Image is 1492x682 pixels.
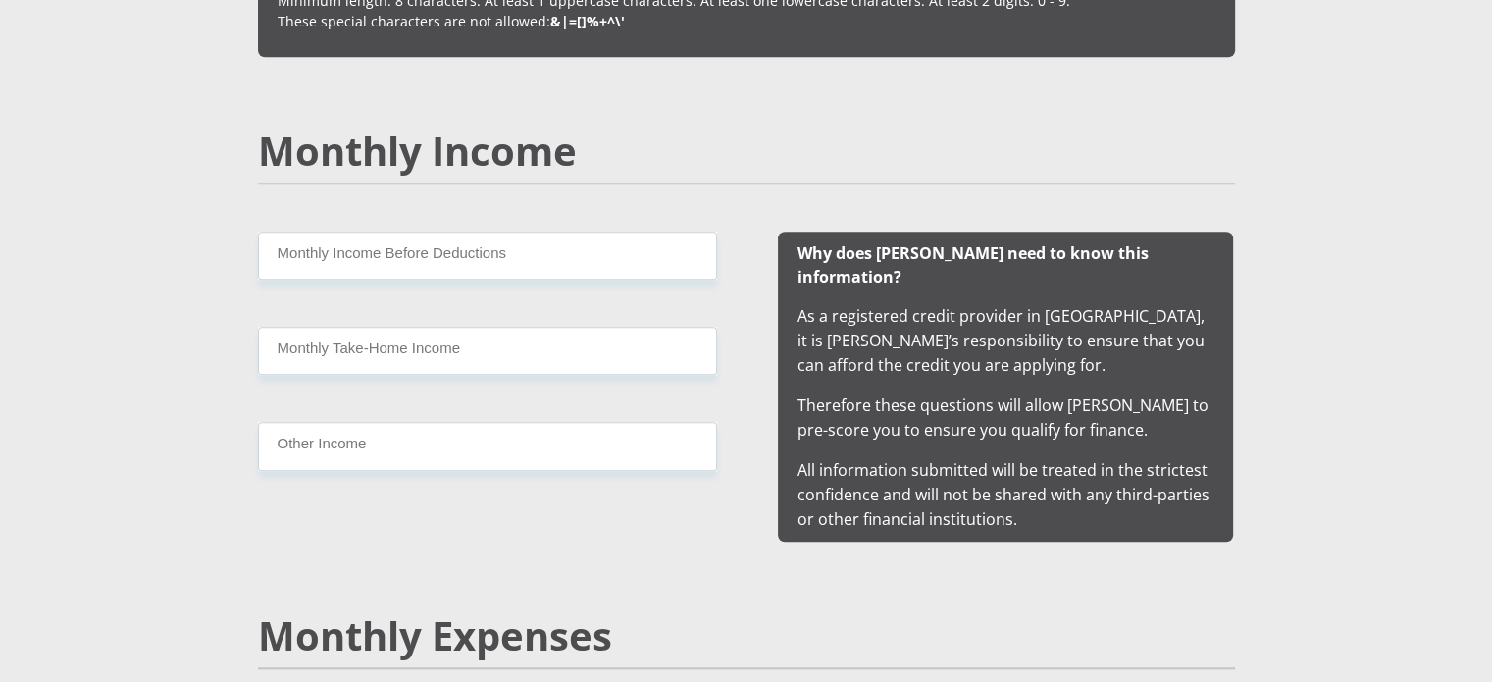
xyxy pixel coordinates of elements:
[550,12,625,30] b: &|=[]%+^\'
[258,422,717,470] input: Other Income
[258,232,717,280] input: Monthly Income Before Deductions
[797,241,1213,530] span: As a registered credit provider in [GEOGRAPHIC_DATA], it is [PERSON_NAME]’s responsibility to ens...
[797,242,1149,288] b: Why does [PERSON_NAME] need to know this information?
[258,612,1235,659] h2: Monthly Expenses
[258,128,1235,175] h2: Monthly Income
[258,327,717,375] input: Monthly Take Home Income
